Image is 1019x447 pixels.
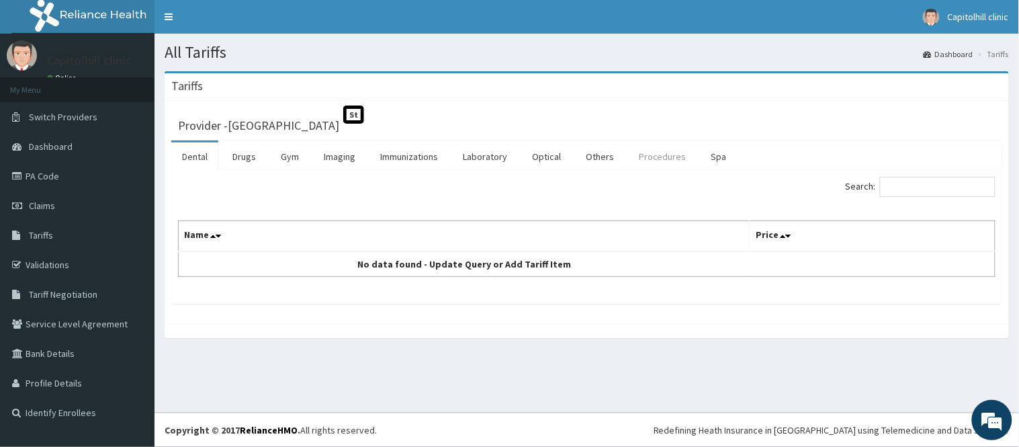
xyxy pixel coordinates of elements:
img: User Image [7,40,37,71]
label: Search: [846,177,995,197]
span: Switch Providers [29,111,97,123]
input: Search: [880,177,995,197]
a: RelianceHMO [240,424,298,436]
a: Imaging [313,143,366,171]
h3: Tariffs [171,80,203,92]
a: Optical [521,143,572,171]
span: Dashboard [29,140,73,153]
span: St [343,106,364,124]
footer: All rights reserved. [154,413,1019,447]
a: Gym [270,143,310,171]
a: Online [47,73,79,83]
a: Spa [701,143,738,171]
th: Price [750,221,995,252]
img: User Image [923,9,940,26]
a: Drugs [222,143,267,171]
th: Name [179,221,750,252]
a: Immunizations [369,143,449,171]
a: Others [575,143,625,171]
div: Redefining Heath Insurance in [GEOGRAPHIC_DATA] using Telemedicine and Data Science! [654,423,1009,437]
span: Tariffs [29,229,53,241]
span: Claims [29,200,55,212]
span: Tariff Negotiation [29,288,97,300]
a: Dashboard [924,48,973,60]
h1: All Tariffs [165,44,1009,61]
a: Laboratory [452,143,518,171]
strong: Copyright © 2017 . [165,424,300,436]
td: No data found - Update Query or Add Tariff Item [179,251,750,277]
a: Procedures [628,143,697,171]
span: Capitolhill clinic [948,11,1009,23]
p: Capitolhill clinic [47,54,131,67]
h3: Provider - [GEOGRAPHIC_DATA] [178,120,339,132]
li: Tariffs [975,48,1009,60]
a: Dental [171,143,218,171]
